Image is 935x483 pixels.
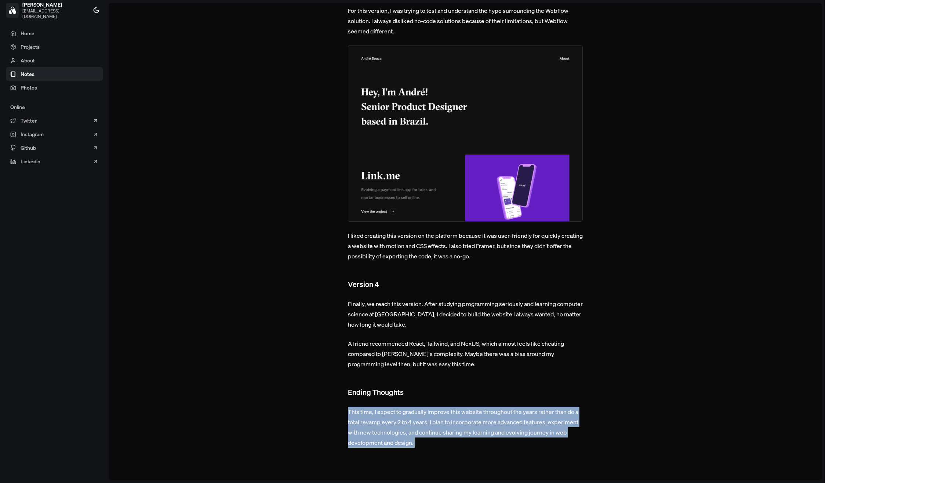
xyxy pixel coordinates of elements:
h2: Version 4 [348,279,583,290]
span: [PERSON_NAME] [22,1,85,8]
div: Online [6,100,103,114]
span: [EMAIL_ADDRESS][DOMAIN_NAME] [22,8,85,19]
span: About [21,57,35,64]
a: Github [6,141,103,155]
a: Instagram [6,127,103,141]
span: Twitter [21,117,37,124]
p: I liked creating this version on the platform because it was user-friendly for quickly creating a... [348,230,583,261]
span: Home [21,29,34,37]
p: This time, I expect to gradually improve this website throughout the years rather than do a total... [348,407,583,448]
a: Notes [6,67,103,81]
span: Notes [21,70,34,78]
span: Projects [21,43,40,51]
a: [PERSON_NAME][EMAIL_ADDRESS][DOMAIN_NAME] [6,1,90,19]
a: Linkedin [6,155,103,168]
span: Photos [21,84,37,91]
p: Finally, we reach this version. After studying programming seriously and learning computer scienc... [348,299,583,330]
span: Instagram [21,130,44,138]
a: Twitter [6,114,103,127]
img: Image [348,45,583,222]
a: Projects [6,40,103,54]
span: Linkedin [21,157,40,165]
h2: Ending Thoughts [348,387,583,398]
span: Github [21,144,36,152]
p: For this version, I was trying to test and understand the hype surrounding the Webflow solution. ... [348,6,583,36]
a: Photos [6,81,103,94]
a: Home [6,26,103,40]
p: A friend recommended React, Tailwind, and NextJS, which almost feels like cheating compared to [P... [348,338,583,369]
a: About [6,54,103,67]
